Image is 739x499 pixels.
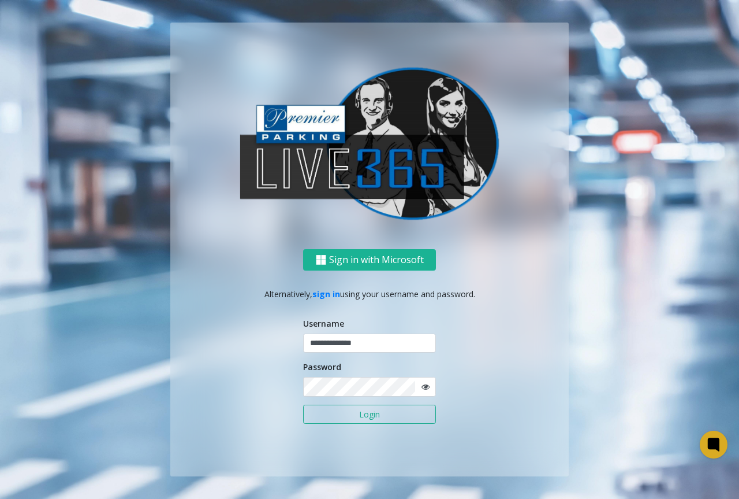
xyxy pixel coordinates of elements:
[303,361,341,373] label: Password
[303,317,344,330] label: Username
[312,289,340,300] a: sign in
[182,288,557,300] p: Alternatively, using your username and password.
[303,249,436,271] button: Sign in with Microsoft
[303,405,436,424] button: Login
